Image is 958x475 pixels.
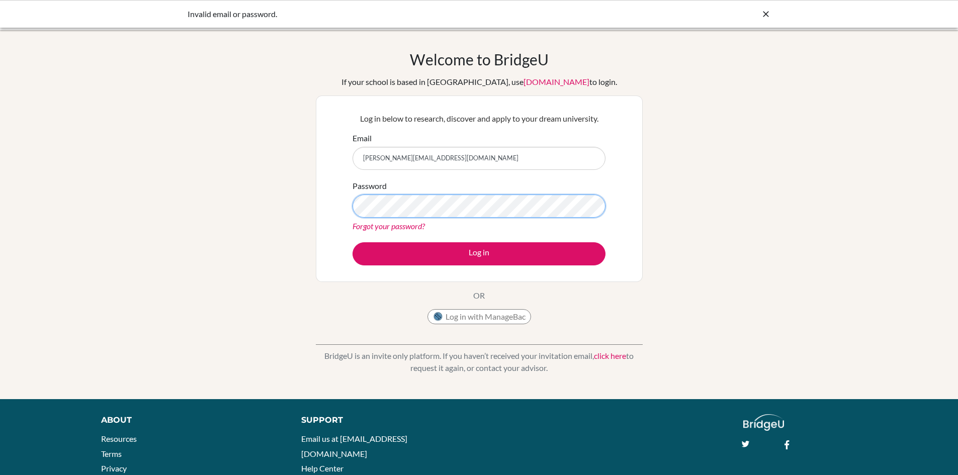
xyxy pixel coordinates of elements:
[473,290,485,302] p: OR
[353,242,605,265] button: Log in
[594,351,626,360] a: click here
[301,463,343,473] a: Help Center
[316,350,643,374] p: BridgeU is an invite only platform. If you haven’t received your invitation email, to request it ...
[427,309,531,324] button: Log in with ManageBac
[101,449,122,458] a: Terms
[353,132,372,144] label: Email
[101,463,127,473] a: Privacy
[353,180,387,192] label: Password
[301,434,407,458] a: Email us at [EMAIL_ADDRESS][DOMAIN_NAME]
[524,77,589,86] a: [DOMAIN_NAME]
[743,414,784,431] img: logo_white@2x-f4f0deed5e89b7ecb1c2cc34c3e3d731f90f0f143d5ea2071677605dd97b5244.png
[188,8,620,20] div: Invalid email or password.
[353,113,605,125] p: Log in below to research, discover and apply to your dream university.
[353,221,425,231] a: Forgot your password?
[101,434,137,443] a: Resources
[101,414,279,426] div: About
[301,414,467,426] div: Support
[410,50,549,68] h1: Welcome to BridgeU
[341,76,617,88] div: If your school is based in [GEOGRAPHIC_DATA], use to login.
